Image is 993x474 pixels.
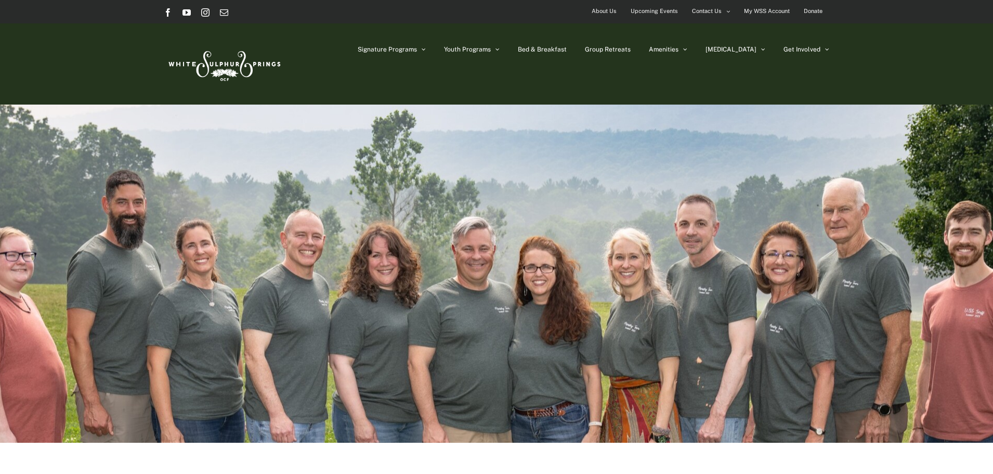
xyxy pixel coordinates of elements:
span: Group Retreats [585,46,631,53]
span: Get Involved [783,46,820,53]
span: About Us [592,4,617,19]
a: Facebook [164,8,172,17]
nav: Main Menu [358,23,829,75]
span: My WSS Account [744,4,790,19]
img: White Sulphur Springs Logo [164,40,283,88]
span: Amenities [649,46,678,53]
a: YouTube [182,8,191,17]
a: Instagram [201,8,210,17]
span: Bed & Breakfast [518,46,567,53]
a: Amenities [649,23,687,75]
span: Youth Programs [444,46,491,53]
span: Contact Us [692,4,722,19]
a: Bed & Breakfast [518,23,567,75]
a: Group Retreats [585,23,631,75]
a: [MEDICAL_DATA] [705,23,765,75]
span: Signature Programs [358,46,417,53]
a: Youth Programs [444,23,500,75]
span: [MEDICAL_DATA] [705,46,756,53]
a: Signature Programs [358,23,426,75]
a: Email [220,8,228,17]
span: Donate [804,4,822,19]
span: Upcoming Events [631,4,678,19]
a: Get Involved [783,23,829,75]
